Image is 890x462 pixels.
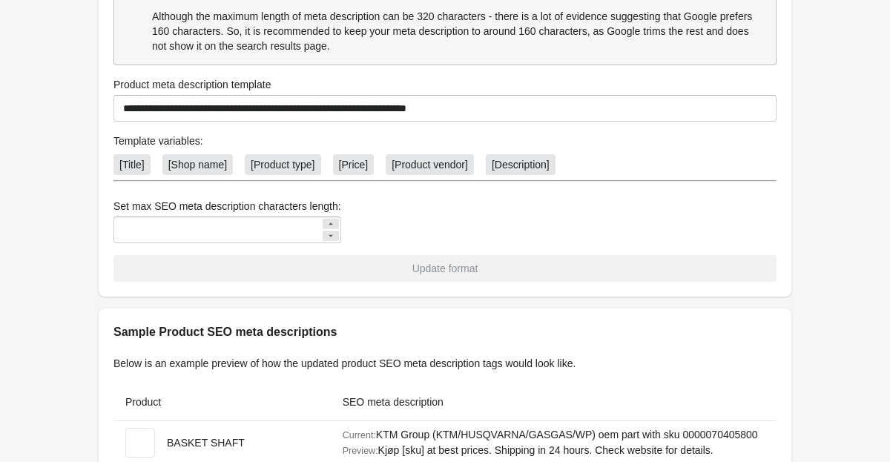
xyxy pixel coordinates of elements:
p: Below is an example preview of how the updated product SEO meta description tags would look like. [113,356,777,371]
h2: Sample Product SEO meta descriptions [113,323,777,341]
button: [Product type] [239,149,326,180]
label: Product meta description template [113,77,271,92]
label: Set max SEO meta description characters length: [113,199,341,214]
th: Product [113,383,331,421]
p: Although the maximum length of meta description can be 320 characters - there is a lot of evidenc... [152,9,765,53]
span: [Title] [119,159,145,171]
div: BASKET SHAFT [167,435,245,450]
button: [Shop name] [156,149,239,180]
span: [Product vendor] [392,159,468,171]
span: Current: [343,430,376,440]
button: [Price] [327,149,380,180]
button: [Description] [480,149,561,180]
span: [Product type] [251,159,314,171]
span: Preview: [343,446,378,456]
button: [Title] [108,149,156,180]
button: [Product vendor] [380,149,480,180]
span: [Description] [492,159,550,171]
span: [Price] [339,159,369,171]
th: SEO meta description [331,383,777,421]
span: [Shop name] [168,159,227,171]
